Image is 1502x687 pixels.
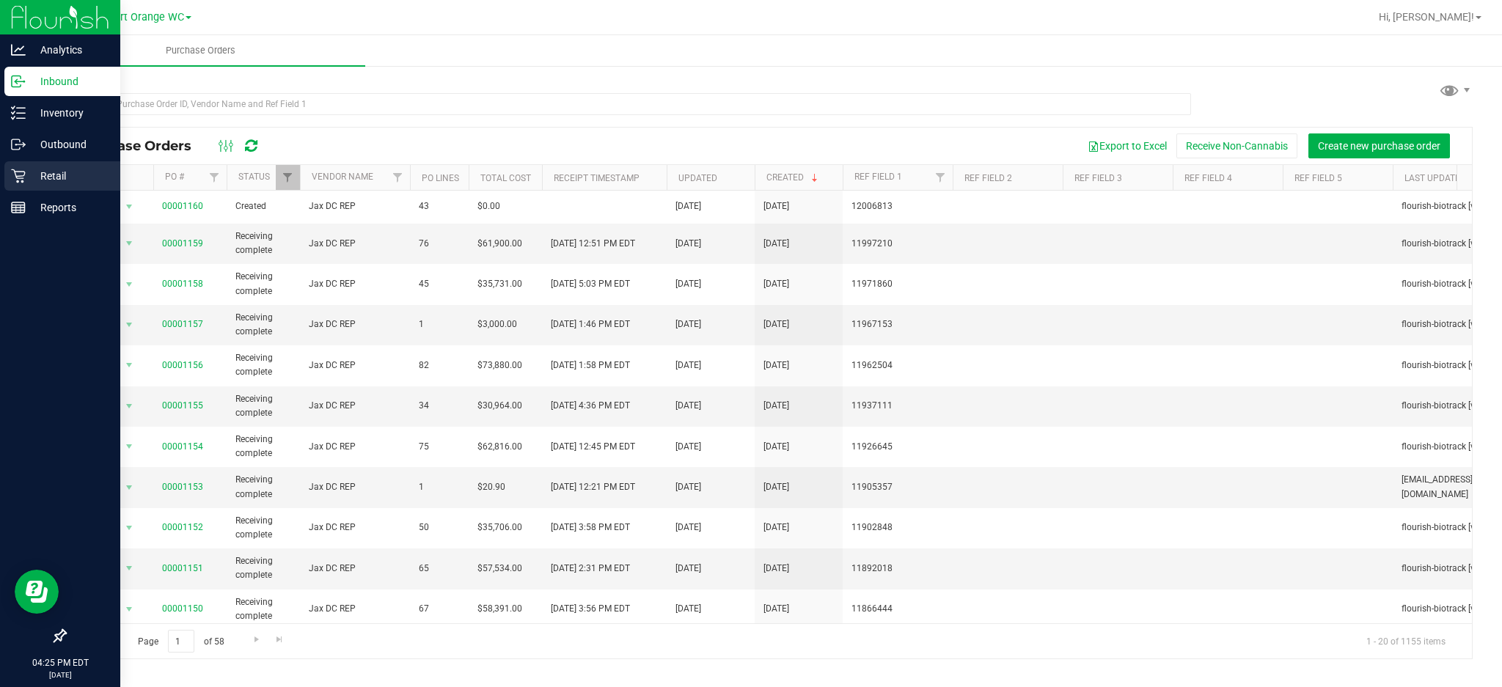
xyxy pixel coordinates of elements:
span: [DATE] [763,359,789,372]
span: $30,964.00 [477,399,522,413]
a: Created [766,172,821,183]
a: 00001160 [162,201,203,211]
span: [DATE] 1:46 PM EDT [551,317,630,331]
p: Retail [26,167,114,185]
a: Receipt Timestamp [554,173,640,183]
span: [DATE] [675,277,701,291]
span: select [120,436,139,457]
a: Vendor Name [312,172,373,182]
span: $20.90 [477,480,505,494]
span: select [120,355,139,375]
span: $3,000.00 [477,317,517,331]
span: 1 [419,480,460,494]
a: Filter [202,165,227,190]
span: Jax DC REP [309,602,401,616]
span: 1 [419,317,460,331]
span: 1 - 20 of 1155 items [1355,630,1457,652]
a: Ref Field 4 [1184,173,1232,183]
span: [DATE] [763,480,789,494]
span: 75 [419,440,460,454]
span: Hi, [PERSON_NAME]! [1379,11,1474,23]
span: Purchase Orders [146,44,255,57]
span: Receiving complete [235,554,291,582]
a: 00001156 [162,360,203,370]
span: Jax DC REP [309,199,401,213]
span: Receiving complete [235,351,291,379]
a: Filter [276,165,300,190]
a: 00001152 [162,522,203,532]
span: 82 [419,359,460,372]
p: Outbound [26,136,114,153]
input: 1 [168,630,194,653]
span: 11937111 [851,399,944,413]
span: select [120,558,139,578]
span: [DATE] 3:56 PM EDT [551,602,630,616]
span: Receiving complete [235,514,291,542]
span: 11971860 [851,277,944,291]
span: select [120,477,139,498]
span: Purchase Orders [76,138,206,154]
span: 67 [419,602,460,616]
span: Receiving complete [235,595,291,623]
inline-svg: Reports [11,200,26,215]
span: [DATE] [763,440,789,454]
span: $57,534.00 [477,562,522,576]
p: [DATE] [7,669,114,680]
span: [DATE] [675,317,701,331]
span: 11866444 [851,602,944,616]
span: $35,706.00 [477,521,522,534]
a: Total Cost [480,173,531,183]
span: [DATE] 12:45 PM EDT [551,440,635,454]
span: select [120,315,139,335]
span: Receiving complete [235,311,291,339]
span: select [120,274,139,295]
span: 45 [419,277,460,291]
a: 00001150 [162,603,203,614]
span: [DATE] [675,440,701,454]
span: [DATE] [675,602,701,616]
span: Jax DC REP [309,521,401,534]
span: [DATE] [763,317,789,331]
span: $73,880.00 [477,359,522,372]
a: PO Lines [422,173,459,183]
a: Status [238,172,270,182]
p: Inventory [26,104,114,122]
span: 11905357 [851,480,944,494]
span: 12006813 [851,199,944,213]
span: Page of 58 [125,630,236,653]
span: [DATE] [763,277,789,291]
span: Receiving complete [235,433,291,460]
span: [DATE] 12:21 PM EDT [551,480,635,494]
inline-svg: Inbound [11,74,26,89]
span: [DATE] 3:58 PM EDT [551,521,630,534]
span: 76 [419,237,460,251]
span: Port Orange WC [108,11,184,23]
a: 00001154 [162,441,203,452]
a: 00001159 [162,238,203,249]
span: select [120,599,139,620]
inline-svg: Analytics [11,43,26,57]
span: select [120,518,139,538]
span: 11962504 [851,359,944,372]
a: 00001155 [162,400,203,411]
span: Jax DC REP [309,317,401,331]
span: Jax DC REP [309,440,401,454]
input: Search Purchase Order ID, Vendor Name and Ref Field 1 [65,93,1191,115]
span: Jax DC REP [309,562,401,576]
span: Receiving complete [235,392,291,420]
span: Create new purchase order [1318,140,1440,152]
span: [DATE] [675,480,701,494]
span: Jax DC REP [309,399,401,413]
span: [DATE] 12:51 PM EDT [551,237,635,251]
button: Export to Excel [1078,133,1176,158]
a: Go to the last page [269,630,290,650]
span: Jax DC REP [309,277,401,291]
span: Created [235,199,291,213]
span: Receiving complete [235,473,291,501]
p: Reports [26,199,114,216]
a: Filter [386,165,410,190]
span: 43 [419,199,460,213]
iframe: Resource center [15,570,59,614]
p: Inbound [26,73,114,90]
span: select [120,233,139,254]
